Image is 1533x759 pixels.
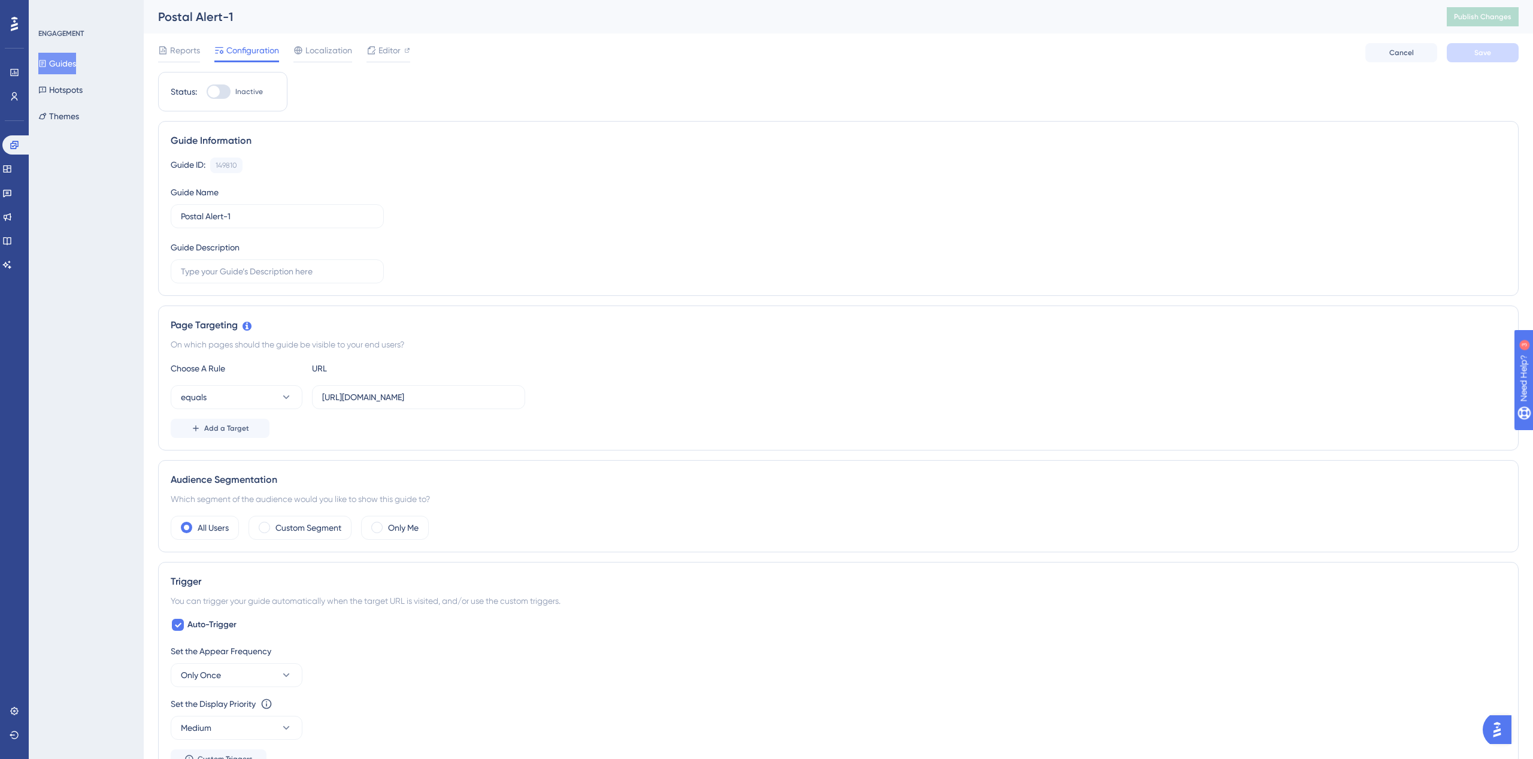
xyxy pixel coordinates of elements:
span: Only Once [181,668,221,682]
div: Audience Segmentation [171,473,1506,487]
div: You can trigger your guide automatically when the target URL is visited, and/or use the custom tr... [171,594,1506,608]
div: Guide Description [171,240,240,255]
span: Localization [305,43,352,58]
label: Custom Segment [275,521,341,535]
span: Medium [181,721,211,735]
button: equals [171,385,302,409]
div: ENGAGEMENT [38,29,84,38]
span: Need Help? [28,3,75,17]
div: Set the Appear Frequency [171,644,1506,658]
div: Set the Display Priority [171,697,256,711]
span: Auto-Trigger [187,618,237,632]
div: Choose A Rule [171,361,302,376]
button: Add a Target [171,419,269,438]
div: Status: [171,84,197,99]
input: Type your Guide’s Name here [181,210,374,223]
div: Postal Alert-1 [158,8,1417,25]
div: Guide Information [171,134,1506,148]
div: Which segment of the audience would you like to show this guide to? [171,492,1506,506]
div: 3 [83,6,87,16]
button: Themes [38,105,79,127]
span: Editor [378,43,401,58]
div: Guide ID: [171,158,205,173]
span: Reports [170,43,200,58]
iframe: UserGuiding AI Assistant Launcher [1483,712,1519,748]
button: Publish Changes [1447,7,1519,26]
div: Page Targeting [171,318,1506,332]
button: Hotspots [38,79,83,101]
button: Guides [38,53,76,74]
label: All Users [198,521,229,535]
label: Only Me [388,521,419,535]
div: 149810 [216,161,237,170]
span: Add a Target [204,424,249,433]
div: Trigger [171,574,1506,589]
span: Configuration [226,43,279,58]
div: On which pages should the guide be visible to your end users? [171,337,1506,352]
span: Save [1474,48,1491,58]
span: equals [181,390,207,404]
span: Cancel [1389,48,1414,58]
div: Guide Name [171,185,219,199]
button: Cancel [1365,43,1437,62]
button: Save [1447,43,1519,62]
button: Only Once [171,663,302,687]
span: Publish Changes [1454,12,1511,22]
input: yourwebsite.com/path [322,391,515,404]
input: Type your Guide’s Description here [181,265,374,278]
div: URL [312,361,444,376]
span: Inactive [235,87,263,96]
button: Medium [171,716,302,740]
